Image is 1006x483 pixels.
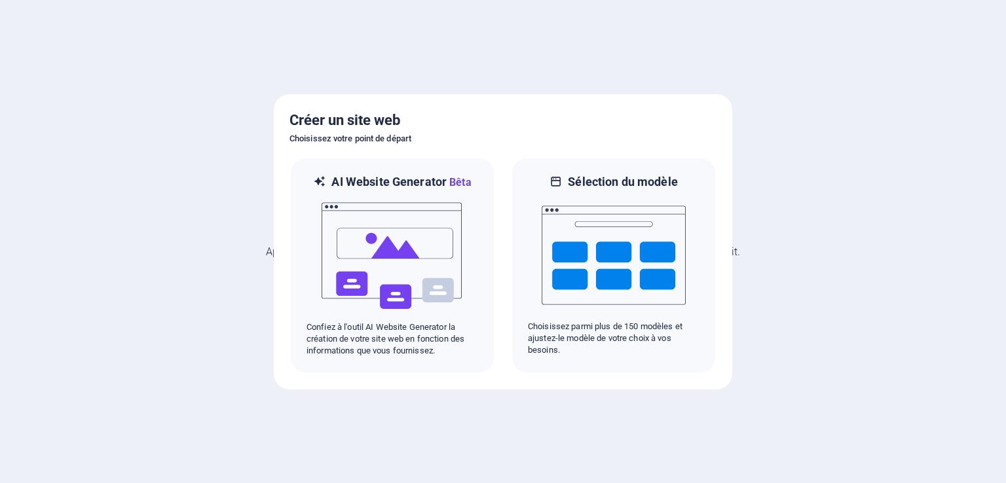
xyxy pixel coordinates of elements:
h6: Sélection du modèle [568,174,678,190]
p: Confiez à l'outil AI Website Generator la création de votre site web en fonction des informations... [307,321,478,357]
div: Sélection du modèleChoisissez parmi plus de 150 modèles et ajustez-le modèle de votre choix à vos... [511,157,717,374]
h6: Choisissez votre point de départ [289,131,717,147]
span: Bêta [447,176,472,188]
h6: AI Website Generator [331,174,471,190]
h5: Créer un site web [289,110,717,131]
div: AI Website GeneratorBêtaaiConfiez à l'outil AI Website Generator la création de votre site web en... [289,157,495,374]
p: Choisissez parmi plus de 150 modèles et ajustez-le modèle de votre choix à vos besoins. [528,321,699,356]
img: ai [320,190,464,321]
